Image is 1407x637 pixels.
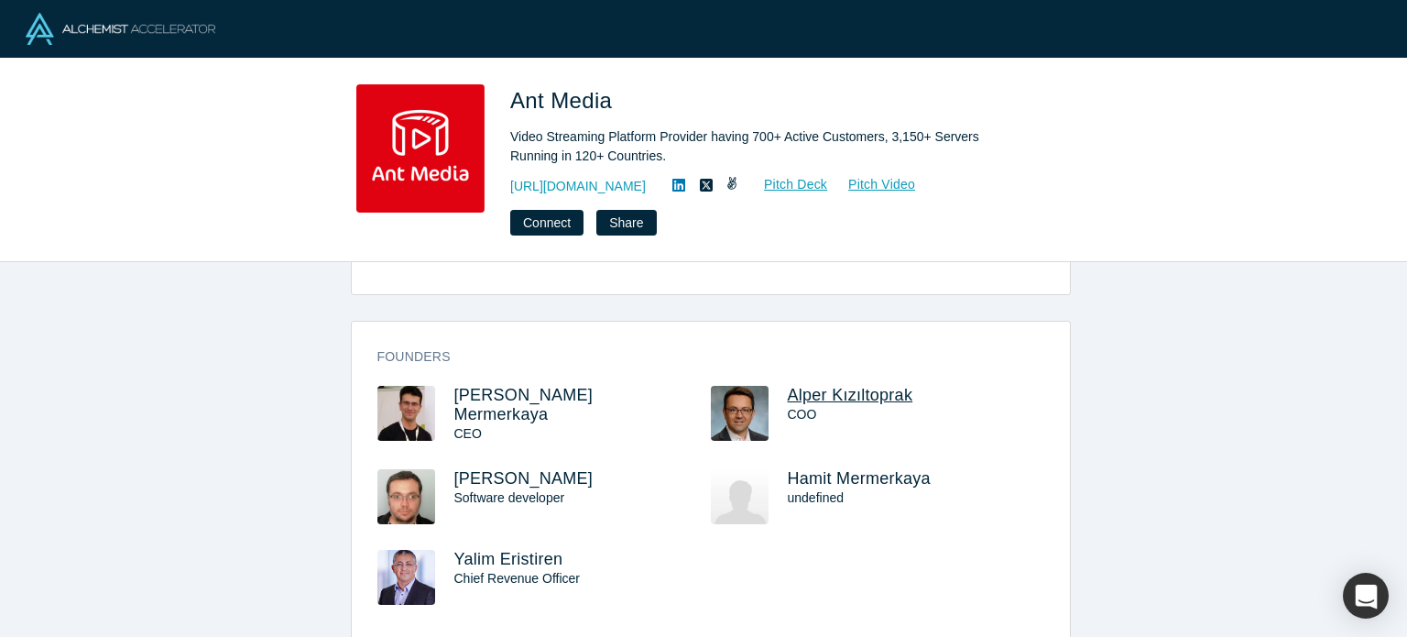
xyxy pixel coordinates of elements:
[377,347,1019,367] h3: Founders
[711,386,769,441] img: Alper Kızıltoprak's Profile Image
[788,469,931,488] a: Hamit Mermerkaya
[356,84,485,213] img: Ant Media's Logo
[377,243,518,281] dt: Customers
[510,177,646,196] a: [URL][DOMAIN_NAME]
[454,571,580,586] span: Chief Revenue Officer
[510,127,1023,166] div: Video Streaming Platform Provider having 700+ Active Customers, 3,150+ Servers Running in 120+ Co...
[788,490,845,505] span: undefined
[788,407,817,422] span: COO
[744,174,828,195] a: Pitch Deck
[454,490,565,505] span: Software developer
[377,386,435,441] img: Ahmet Oguz Mermerkaya's Profile Image
[788,386,913,404] a: Alper Kızıltoprak
[711,469,769,524] img: Hamit Mermerkaya's Profile Image
[377,469,435,524] img: Burak Kekec's Profile Image
[510,210,584,236] button: Connect
[596,210,656,236] button: Share
[454,550,563,568] a: Yalim Eristiren
[454,426,482,441] span: CEO
[828,174,916,195] a: Pitch Video
[377,550,435,605] img: Yalim Eristiren's Profile Image
[454,386,594,423] a: [PERSON_NAME] Mermerkaya
[510,88,618,113] span: Ant Media
[454,469,594,488] a: [PERSON_NAME]
[26,13,215,45] img: Alchemist Logo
